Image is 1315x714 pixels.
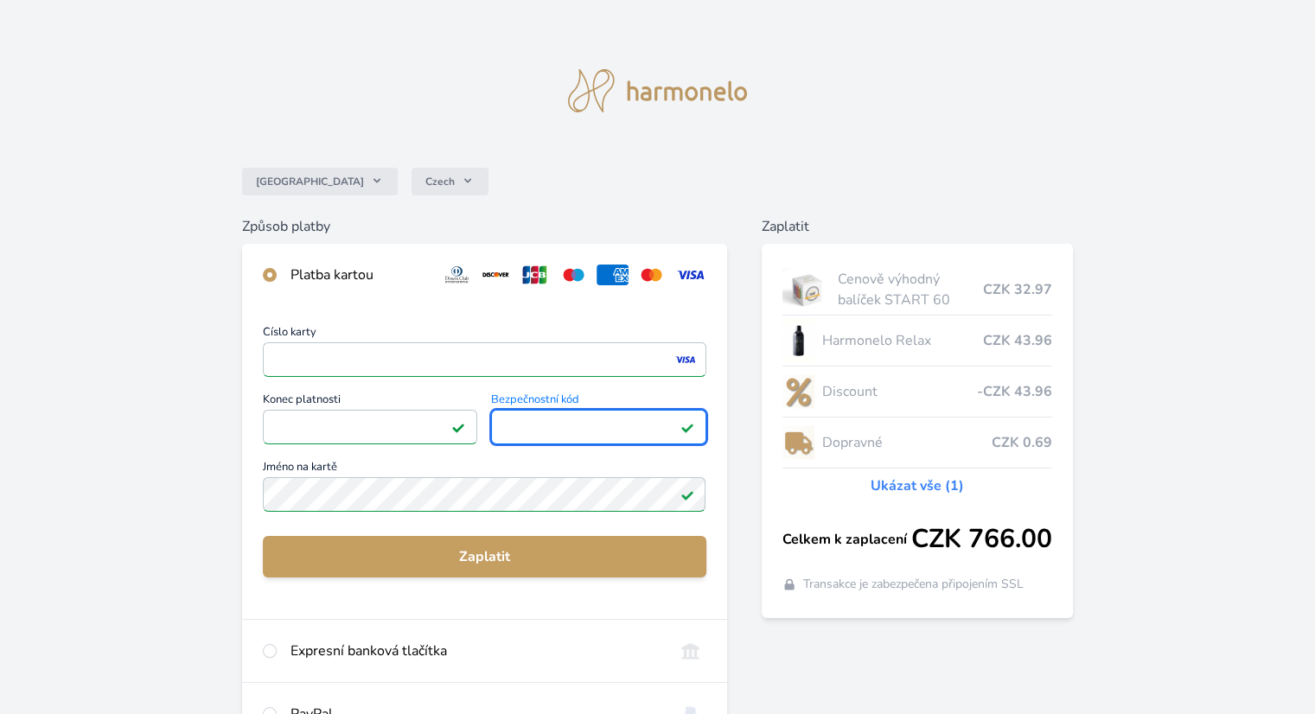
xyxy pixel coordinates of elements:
img: delivery-lo.png [782,421,815,464]
span: Cenově výhodný balíček START 60 [838,269,982,310]
img: Platné pole [680,420,694,434]
img: maestro.svg [558,265,590,285]
img: mc.svg [635,265,667,285]
span: Jméno na kartě [263,462,705,477]
img: start.jpg [782,268,832,311]
iframe: Iframe pro datum vypršení platnosti [271,415,469,439]
span: Zaplatit [277,546,692,567]
button: [GEOGRAPHIC_DATA] [242,168,398,195]
iframe: Iframe pro bezpečnostní kód [499,415,698,439]
img: jcb.svg [519,265,551,285]
iframe: Iframe pro číslo karty [271,347,698,372]
span: Bezpečnostní kód [491,394,705,410]
span: Konec platnosti [263,394,477,410]
span: CZK 43.96 [983,330,1052,351]
img: visa [673,352,697,367]
img: Platné pole [680,488,694,501]
span: Harmonelo Relax [821,330,982,351]
div: Platba kartou [290,265,427,285]
span: Discount [821,381,976,402]
button: Czech [412,168,488,195]
img: discount-lo.png [782,370,815,413]
img: amex.svg [597,265,629,285]
img: Platné pole [451,420,465,434]
a: Ukázat vše (1) [871,475,964,496]
span: -CZK 43.96 [977,381,1052,402]
img: CLEAN_RELAX_se_stinem_x-lo.jpg [782,319,815,362]
img: visa.svg [674,265,706,285]
span: Dopravné [821,432,991,453]
h6: Způsob platby [242,216,726,237]
span: [GEOGRAPHIC_DATA] [256,175,364,188]
button: Zaplatit [263,536,705,577]
span: CZK 32.97 [983,279,1052,300]
span: Czech [425,175,455,188]
img: diners.svg [441,265,473,285]
span: CZK 766.00 [911,524,1052,555]
img: discover.svg [480,265,512,285]
span: Celkem k zaplacení [782,529,911,550]
span: Číslo karty [263,327,705,342]
span: CZK 0.69 [992,432,1052,453]
div: Expresní banková tlačítka [290,641,660,661]
h6: Zaplatit [762,216,1073,237]
span: Transakce je zabezpečena připojením SSL [803,576,1024,593]
img: logo.svg [568,69,748,112]
img: onlineBanking_CZ.svg [674,641,706,661]
input: Jméno na kartěPlatné pole [263,477,705,512]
